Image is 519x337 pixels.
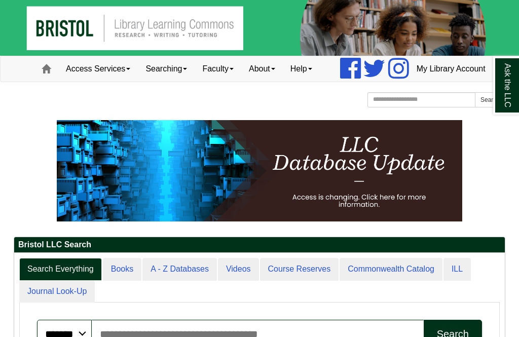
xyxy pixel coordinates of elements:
a: Course Reserves [260,258,339,281]
img: HTML tutorial [57,120,462,221]
a: A - Z Databases [142,258,217,281]
h2: Bristol LLC Search [14,237,505,253]
a: Videos [218,258,259,281]
a: Search Everything [19,258,102,281]
a: Journal Look-Up [19,280,95,303]
a: Access Services [58,56,138,82]
a: My Library Account [409,56,493,82]
a: Commonwealth Catalog [340,258,442,281]
a: Books [103,258,141,281]
a: Help [283,56,320,82]
a: About [241,56,283,82]
button: Search [475,92,505,107]
a: Faculty [195,56,241,82]
a: Searching [138,56,195,82]
a: ILL [443,258,471,281]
